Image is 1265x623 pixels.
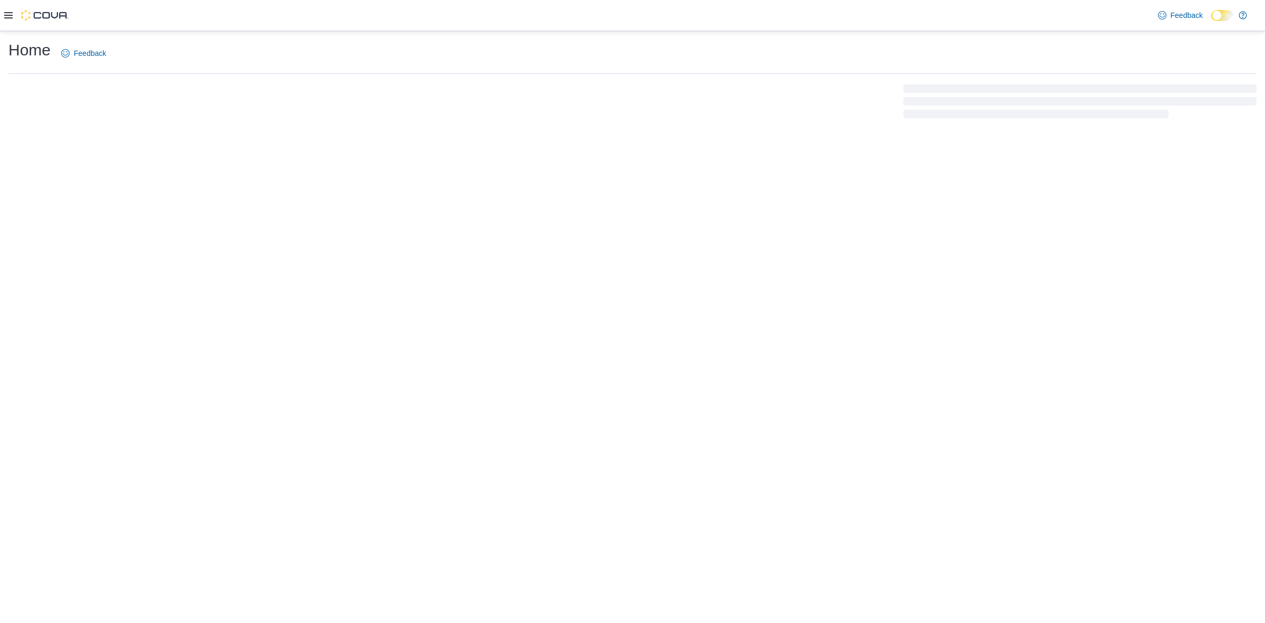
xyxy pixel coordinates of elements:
[74,48,106,59] span: Feedback
[1211,10,1233,21] input: Dark Mode
[1171,10,1203,21] span: Feedback
[1154,5,1207,26] a: Feedback
[21,10,69,21] img: Cova
[57,43,110,64] a: Feedback
[8,40,51,61] h1: Home
[903,87,1257,120] span: Loading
